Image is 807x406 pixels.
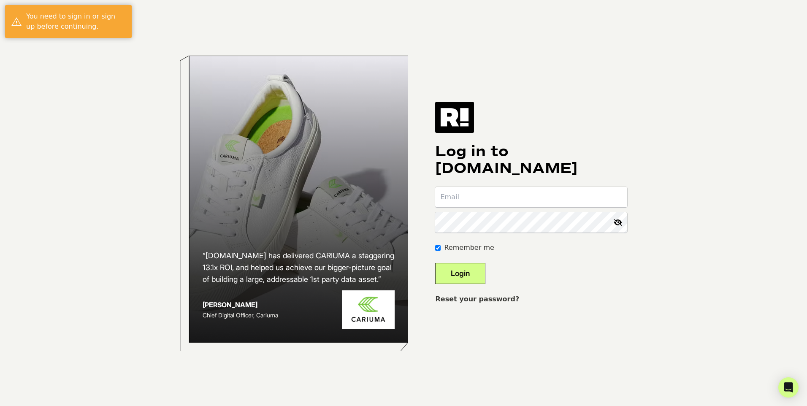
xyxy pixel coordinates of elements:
div: Open Intercom Messenger [778,377,799,398]
label: Remember me [444,243,494,253]
a: Reset your password? [435,295,519,303]
img: Cariuma [342,290,395,329]
h2: “[DOMAIN_NAME] has delivered CARIUMA a staggering 13.1x ROI, and helped us achieve our bigger-pic... [203,250,395,285]
button: Login [435,263,485,284]
div: You need to sign in or sign up before continuing. [26,11,125,32]
strong: [PERSON_NAME] [203,300,257,309]
h1: Log in to [DOMAIN_NAME] [435,143,627,177]
span: Chief Digital Officer, Cariuma [203,311,278,319]
img: Retention.com [435,102,474,133]
input: Email [435,187,627,207]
